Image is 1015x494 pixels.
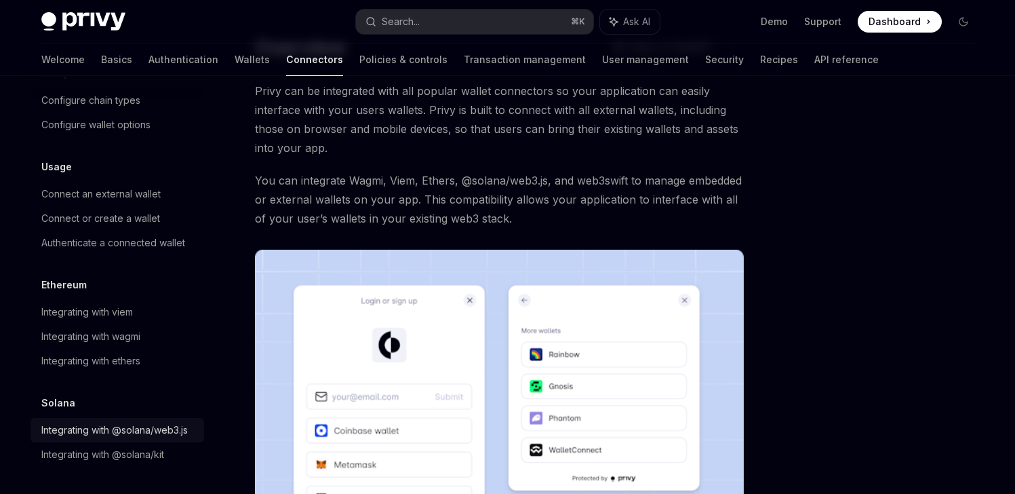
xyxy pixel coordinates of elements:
div: Connect or create a wallet [41,210,160,227]
span: You can integrate Wagmi, Viem, Ethers, @solana/web3.js, and web3swift to manage embedded or exter... [255,171,744,228]
a: Welcome [41,43,85,76]
div: Configure chain types [41,92,140,109]
h5: Usage [41,159,72,175]
div: Integrating with wagmi [41,328,140,345]
a: Integrating with @solana/kit [31,442,204,467]
a: Configure wallet options [31,113,204,137]
a: Security [705,43,744,76]
a: Integrating with @solana/web3.js [31,418,204,442]
a: Basics [101,43,132,76]
a: Wallets [235,43,270,76]
a: Integrating with viem [31,300,204,324]
button: Search...⌘K [356,9,593,34]
div: Integrating with viem [41,304,133,320]
a: Transaction management [464,43,586,76]
a: User management [602,43,689,76]
a: Recipes [760,43,798,76]
div: Integrating with @solana/web3.js [41,422,188,438]
div: Connect an external wallet [41,186,161,202]
a: Authenticate a connected wallet [31,231,204,255]
div: Integrating with ethers [41,353,140,369]
a: Policies & controls [359,43,447,76]
h5: Solana [41,395,75,411]
div: Authenticate a connected wallet [41,235,185,251]
a: Connect an external wallet [31,182,204,206]
a: Support [804,15,841,28]
span: Privy can be integrated with all popular wallet connectors so your application can easily interfa... [255,81,744,157]
a: API reference [814,43,879,76]
div: Integrating with @solana/kit [41,446,164,463]
img: dark logo [41,12,125,31]
div: Configure wallet options [41,117,151,133]
span: ⌘ K [571,16,585,27]
h5: Ethereum [41,277,87,293]
a: Connect or create a wallet [31,206,204,231]
span: Ask AI [623,15,650,28]
a: Dashboard [858,11,942,33]
a: Authentication [148,43,218,76]
a: Demo [761,15,788,28]
a: Connectors [286,43,343,76]
a: Integrating with wagmi [31,324,204,349]
span: Dashboard [869,15,921,28]
div: Search... [382,14,420,30]
a: Integrating with ethers [31,349,204,373]
button: Ask AI [600,9,660,34]
a: Configure chain types [31,88,204,113]
button: Toggle dark mode [953,11,974,33]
